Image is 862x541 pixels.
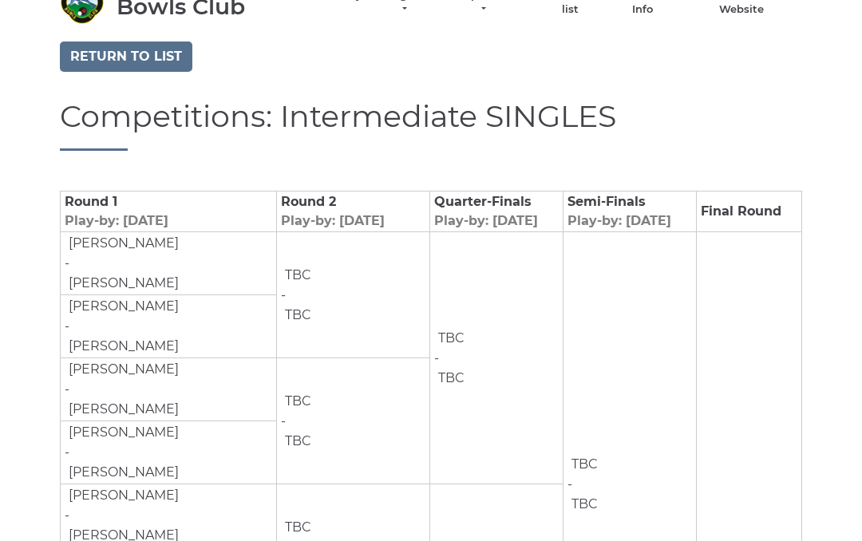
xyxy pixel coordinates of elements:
[281,213,385,228] span: Play-by: [DATE]
[277,232,430,358] td: -
[60,100,802,152] h1: Competitions: Intermediate SINGLES
[277,192,430,232] td: Round 2
[567,494,599,515] td: TBC
[61,358,277,421] td: -
[429,192,563,232] td: Quarter-Finals
[281,265,312,286] td: TBC
[281,391,312,412] td: TBC
[434,328,465,349] td: TBC
[277,358,430,484] td: -
[65,233,180,254] td: [PERSON_NAME]
[61,295,277,358] td: -
[429,232,563,484] td: -
[281,431,312,452] td: TBC
[434,368,465,389] td: TBC
[563,192,696,232] td: Semi-Finals
[65,336,180,357] td: [PERSON_NAME]
[697,192,802,232] td: Final Round
[65,273,180,294] td: [PERSON_NAME]
[60,41,192,72] a: Return to list
[61,192,277,232] td: Round 1
[61,421,277,484] td: -
[281,305,312,326] td: TBC
[61,232,277,295] td: -
[434,213,538,228] span: Play-by: [DATE]
[65,422,180,443] td: [PERSON_NAME]
[65,296,180,317] td: [PERSON_NAME]
[567,213,671,228] span: Play-by: [DATE]
[65,399,180,420] td: [PERSON_NAME]
[65,462,180,483] td: [PERSON_NAME]
[281,517,312,538] td: TBC
[65,359,180,380] td: [PERSON_NAME]
[65,485,180,506] td: [PERSON_NAME]
[65,213,168,228] span: Play-by: [DATE]
[567,454,599,475] td: TBC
